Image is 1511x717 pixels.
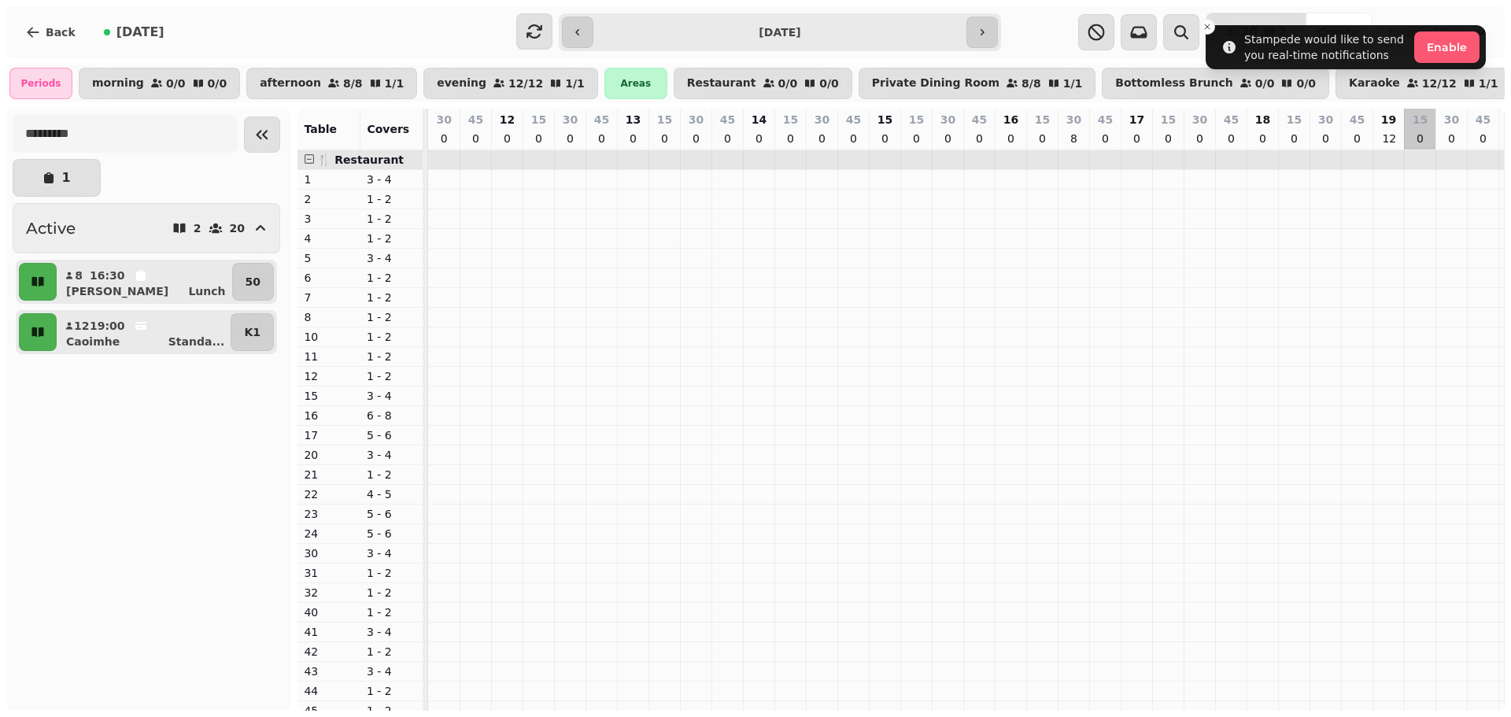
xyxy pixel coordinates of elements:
[940,112,955,128] p: 30
[91,13,177,51] button: [DATE]
[1287,112,1302,128] p: 15
[1244,31,1408,63] div: Stampede would like to send you real-time notifications
[859,68,1096,99] button: Private Dining Room8/81/1
[437,77,486,90] p: evening
[872,77,999,90] p: Private Dining Room
[66,283,168,299] p: [PERSON_NAME]
[1129,112,1144,128] p: 17
[1098,112,1113,128] p: 45
[500,112,515,128] p: 12
[367,644,417,660] p: 1 - 2
[304,427,354,443] p: 17
[877,112,892,128] p: 15
[1067,131,1080,146] p: 8
[304,467,354,482] p: 21
[246,274,260,290] p: 50
[304,290,354,305] p: 7
[1066,112,1081,128] p: 30
[116,26,164,39] span: [DATE]
[74,318,83,334] p: 12
[438,131,450,146] p: 0
[367,467,417,482] p: 1 - 2
[304,349,354,364] p: 11
[367,270,417,286] p: 1 - 2
[1036,131,1048,146] p: 0
[815,112,829,128] p: 30
[1161,112,1176,128] p: 15
[367,506,417,522] p: 5 - 6
[1422,78,1457,89] p: 12 / 12
[317,153,404,166] span: 🍴 Restaurant
[1296,78,1316,89] p: 0 / 0
[367,250,417,266] p: 3 - 4
[385,78,405,89] p: 1 / 1
[9,68,72,99] div: Periods
[367,211,417,227] p: 1 - 2
[1382,131,1395,146] p: 12
[469,131,482,146] p: 0
[304,486,354,502] p: 22
[46,27,76,38] span: Back
[367,191,417,207] p: 1 - 2
[304,270,354,286] p: 6
[304,368,354,384] p: 12
[244,116,280,153] button: Collapse sidebar
[367,349,417,364] p: 1 - 2
[90,268,125,283] p: 16:30
[188,283,225,299] p: Lunch
[367,545,417,561] p: 3 - 4
[626,131,639,146] p: 0
[304,604,354,620] p: 40
[815,131,828,146] p: 0
[1287,131,1300,146] p: 0
[92,77,144,90] p: morning
[595,131,608,146] p: 0
[846,112,861,128] p: 45
[563,112,578,128] p: 30
[752,131,765,146] p: 0
[304,526,354,541] p: 24
[367,231,417,246] p: 1 - 2
[367,172,417,187] p: 3 - 4
[1130,131,1143,146] p: 0
[1035,112,1050,128] p: 15
[720,112,735,128] p: 45
[909,112,924,128] p: 15
[60,263,229,301] button: 816:30[PERSON_NAME]Lunch
[1444,112,1459,128] p: 30
[304,663,354,679] p: 43
[231,313,274,351] button: K1
[304,447,354,463] p: 20
[367,447,417,463] p: 3 - 4
[60,313,227,351] button: 1219:00CaoimheStanda...
[367,329,417,345] p: 1 - 2
[972,112,987,128] p: 45
[79,68,240,99] button: morning0/00/0
[436,112,451,128] p: 30
[367,526,417,541] p: 5 - 6
[689,112,704,128] p: 30
[304,545,354,561] p: 30
[367,604,417,620] p: 1 - 2
[532,131,545,146] p: 0
[1021,78,1041,89] p: 8 / 8
[13,13,88,51] button: Back
[1102,68,1329,99] button: Bottomless Brunch0/00/0
[1255,112,1270,128] p: 18
[230,223,245,234] p: 20
[244,324,260,340] p: K1
[343,78,363,89] p: 8 / 8
[367,585,417,601] p: 1 - 2
[1318,112,1333,128] p: 30
[423,68,598,99] button: evening12/121/1
[1256,131,1269,146] p: 0
[367,486,417,502] p: 4 - 5
[367,663,417,679] p: 3 - 4
[26,217,76,239] h2: Active
[304,211,354,227] p: 3
[565,78,585,89] p: 1 / 1
[367,388,417,404] p: 3 - 4
[626,112,641,128] p: 13
[1445,131,1457,146] p: 0
[1476,131,1489,146] p: 0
